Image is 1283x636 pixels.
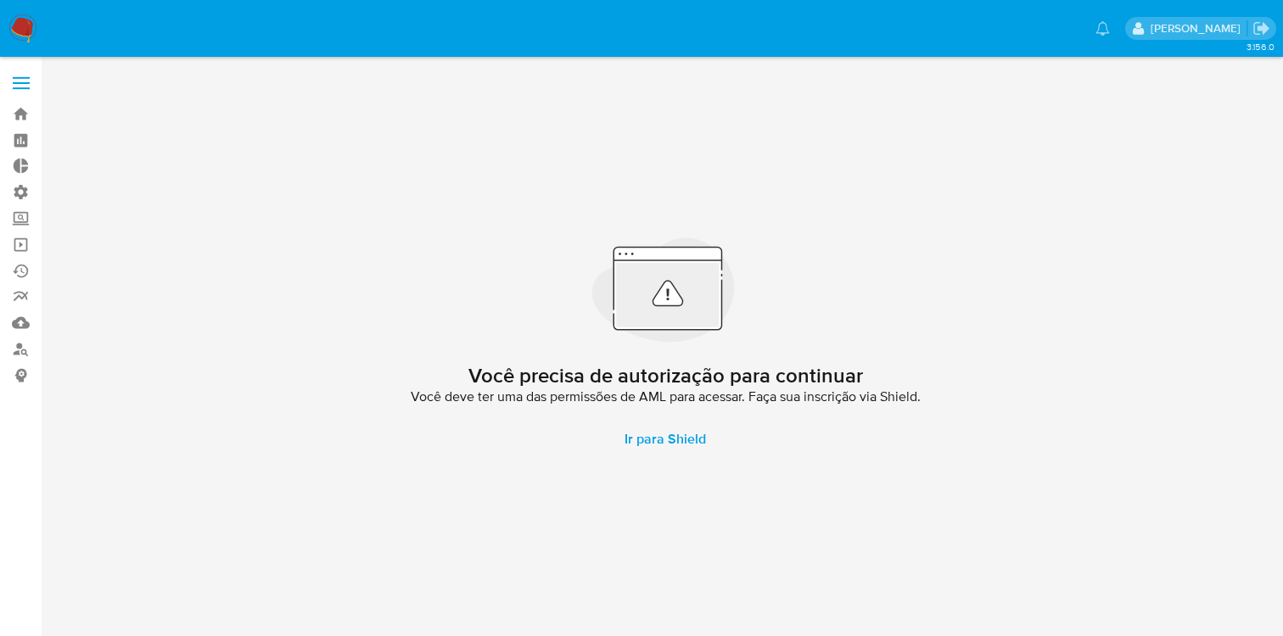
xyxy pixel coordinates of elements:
[625,419,706,460] span: Ir para Shield
[411,388,921,405] span: Você deve ter uma das permissões de AML para acessar. Faça sua inscrição via Shield.
[1095,21,1110,36] a: Notificações
[604,419,726,460] a: Ir para Shield
[468,363,863,388] h2: Você precisa de autorização para continuar
[1151,20,1247,36] p: caroline.gonzalez@mercadopago.com.br
[1252,20,1270,37] a: Sair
